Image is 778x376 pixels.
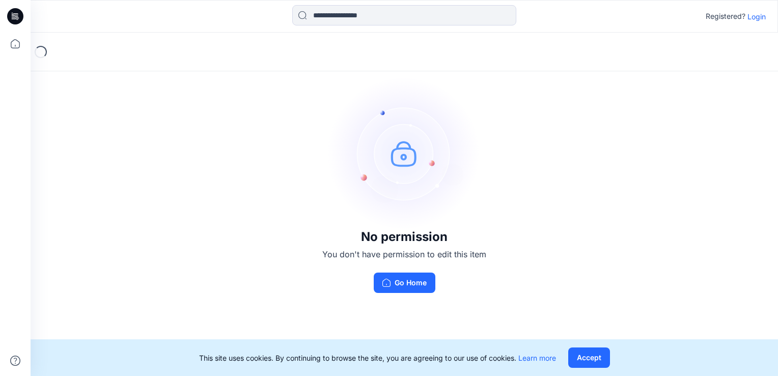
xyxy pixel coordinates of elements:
h3: No permission [322,230,486,244]
p: Registered? [706,10,745,22]
p: Login [747,11,766,22]
p: This site uses cookies. By continuing to browse the site, you are agreeing to our use of cookies. [199,353,556,363]
button: Accept [568,347,610,368]
a: Learn more [518,354,556,362]
img: no-perm.svg [328,77,481,230]
p: You don't have permission to edit this item [322,248,486,260]
button: Go Home [374,273,435,293]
